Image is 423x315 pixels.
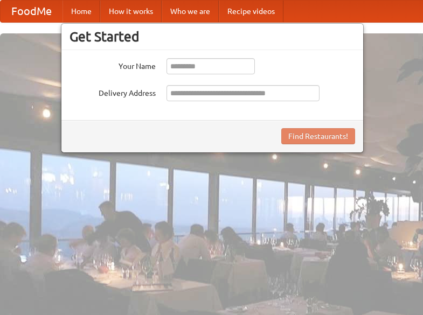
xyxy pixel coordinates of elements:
[162,1,219,22] a: Who we are
[219,1,283,22] a: Recipe videos
[1,1,63,22] a: FoodMe
[70,58,156,72] label: Your Name
[70,29,355,45] h3: Get Started
[281,128,355,144] button: Find Restaurants!
[63,1,100,22] a: Home
[100,1,162,22] a: How it works
[70,85,156,99] label: Delivery Address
